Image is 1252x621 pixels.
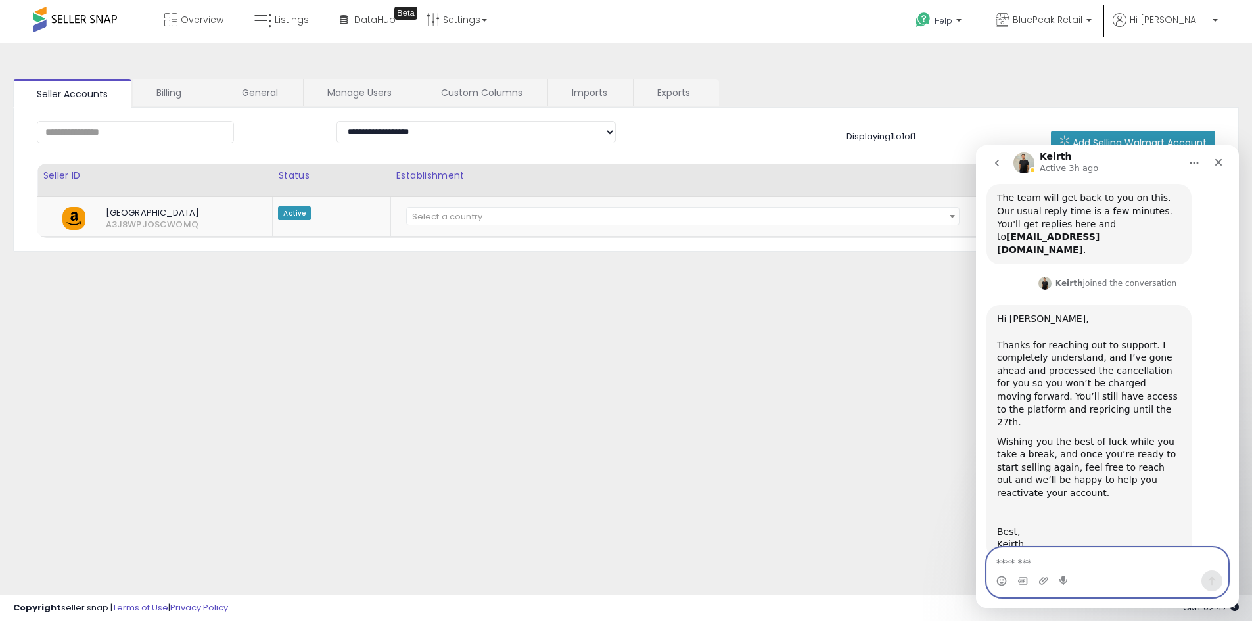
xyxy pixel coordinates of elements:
[181,13,223,26] span: Overview
[278,206,311,220] span: Active
[62,207,85,230] img: amazon.png
[915,12,931,28] i: Get Help
[417,79,546,106] a: Custom Columns
[935,15,952,26] span: Help
[96,219,120,231] span: A3J8WPJOSCWOMQ
[905,2,975,43] a: Help
[133,79,216,106] a: Billing
[394,7,417,20] div: Tooltip anchor
[43,169,267,183] div: Seller ID
[112,601,168,614] a: Terms of Use
[396,169,974,183] div: Establishment
[278,169,384,183] div: Status
[846,130,916,143] span: Displaying 1 to 1 of 1
[634,79,718,106] a: Exports
[170,601,228,614] a: Privacy Policy
[1113,13,1218,43] a: Hi [PERSON_NAME]
[96,207,243,219] span: [GEOGRAPHIC_DATA]
[304,79,415,106] a: Manage Users
[412,210,482,223] span: Select a country
[13,601,61,614] strong: Copyright
[354,13,396,26] span: DataHub
[1073,136,1207,149] span: Add Selling Walmart Account
[275,13,309,26] span: Listings
[13,79,131,108] a: Seller Accounts
[1013,13,1082,26] span: BluePeak Retail
[1130,13,1209,26] span: Hi [PERSON_NAME]
[218,79,302,106] a: General
[548,79,632,106] a: Imports
[1051,131,1215,154] button: Add Selling Walmart Account
[976,145,1239,608] iframe: Intercom live chat
[13,602,228,614] div: seller snap | |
